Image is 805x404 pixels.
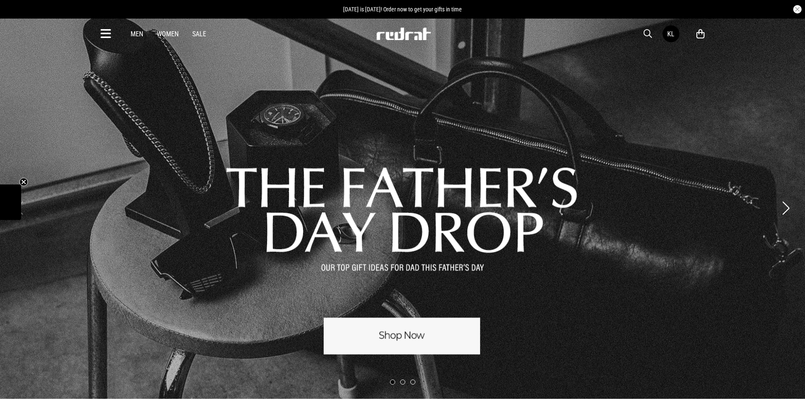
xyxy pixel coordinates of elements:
[343,6,462,13] span: [DATE] is [DATE]! Order now to get your gifts in time
[192,30,206,38] a: Sale
[780,199,791,217] button: Next slide
[376,27,431,40] img: Redrat logo
[19,178,28,186] button: Close teaser
[667,30,674,38] div: KL
[157,30,179,38] a: Women
[131,30,143,38] a: Men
